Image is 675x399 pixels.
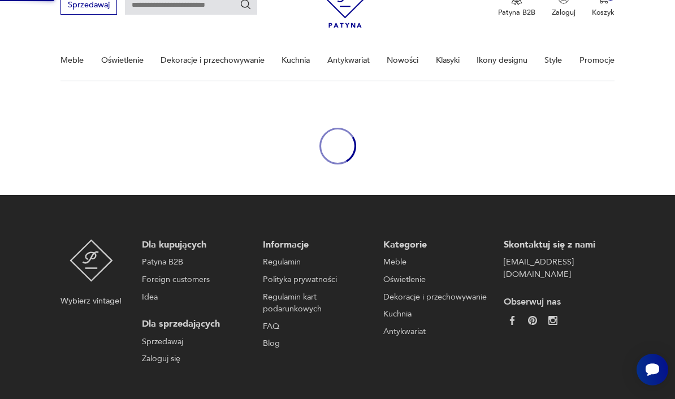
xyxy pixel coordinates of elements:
a: Kuchnia [383,308,488,320]
img: da9060093f698e4c3cedc1453eec5031.webp [508,316,517,325]
a: Ikony designu [477,41,527,80]
a: Sprzedawaj [142,336,247,348]
a: [EMAIL_ADDRESS][DOMAIN_NAME] [504,256,609,280]
a: Antykwariat [383,326,488,338]
p: Informacje [263,239,368,251]
p: Dla sprzedających [142,318,247,331]
a: Style [544,41,562,80]
img: 37d27d81a828e637adc9f9cb2e3d3a8a.webp [528,316,537,325]
a: Kuchnia [282,41,310,80]
a: Meble [60,41,84,80]
p: Wybierz vintage! [60,295,122,307]
a: Antykwariat [327,41,370,80]
a: Zaloguj się [142,353,247,365]
a: Dekoracje i przechowywanie [161,41,265,80]
img: Patyna - sklep z meblami i dekoracjami vintage [70,239,113,283]
a: Dekoracje i przechowywanie [383,291,488,303]
a: Patyna B2B [142,256,247,268]
p: Kategorie [383,239,488,251]
p: Zaloguj [552,7,576,18]
a: Promocje [579,41,615,80]
a: FAQ [263,320,368,333]
p: Patyna B2B [498,7,535,18]
a: Nowości [387,41,418,80]
a: Meble [383,256,488,268]
a: Oświetlenie [101,41,144,80]
a: Klasyki [436,41,460,80]
p: Skontaktuj się z nami [504,239,609,251]
p: Koszyk [592,7,615,18]
iframe: Smartsupp widget button [637,354,668,385]
a: Blog [263,337,368,350]
p: Obserwuj nas [504,296,609,309]
a: Regulamin kart podarunkowych [263,291,368,315]
a: Polityka prywatności [263,274,368,286]
a: Oświetlenie [383,274,488,286]
a: Foreign customers [142,274,247,286]
p: Dla kupujących [142,239,247,251]
img: c2fd9cf7f39615d9d6839a72ae8e59e5.webp [548,316,557,325]
a: Idea [142,291,247,303]
a: Sprzedawaj [60,2,116,9]
a: Regulamin [263,256,368,268]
